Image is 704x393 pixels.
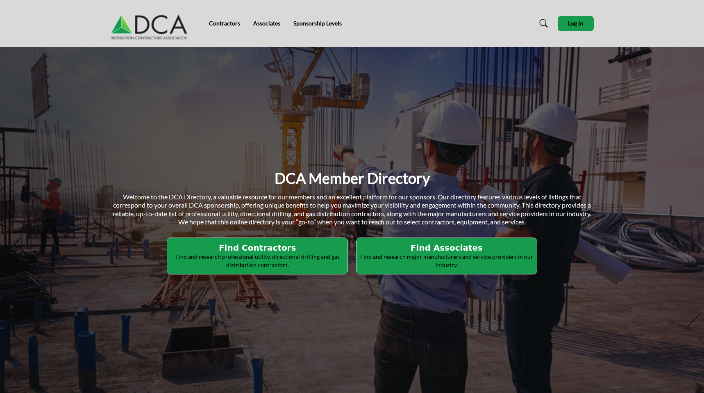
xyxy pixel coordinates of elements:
[359,253,534,269] p: Find and research major manufacturers and service providers in our industry.
[111,7,192,40] img: Site Logo
[253,20,280,27] a: Associates
[209,20,240,27] a: Contractors
[359,243,534,253] h2: Find Associates
[170,243,345,253] h2: Find Contractors
[558,16,594,31] button: Log In
[170,253,345,269] p: Find and research professional utility, directional drilling and gas distribution contractors.
[531,17,553,30] a: Search
[113,193,591,226] span: Welcome to the DCA Directory, a valuable resource for our members and an excellent platform for o...
[356,238,537,274] button: Find Associates Find and research major manufacturers and service providers in our industry.
[167,238,348,274] button: Find Contractors Find and research professional utility, directional drilling and gas distributio...
[568,20,583,27] span: Log In
[293,20,342,27] a: Sponsorship Levels
[275,169,430,188] h1: DCA Member Directory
